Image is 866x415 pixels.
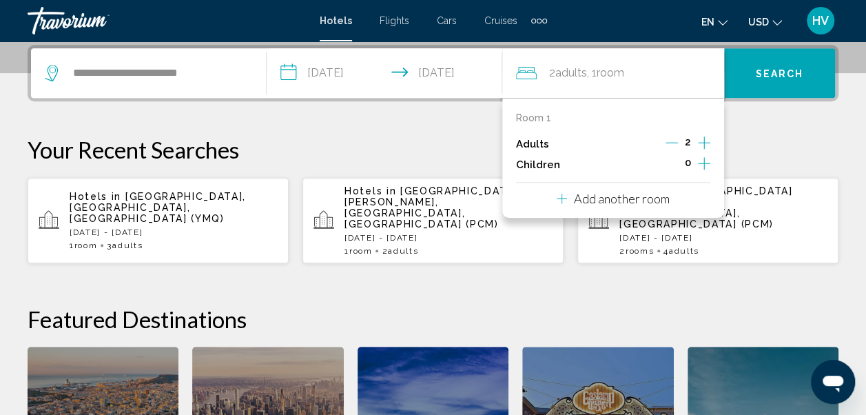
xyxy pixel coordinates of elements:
span: Adults [669,246,699,256]
p: [DATE] - [DATE] [70,227,278,237]
span: 0 [685,157,691,168]
span: 2 [382,246,418,256]
button: Hotels in [GEOGRAPHIC_DATA][PERSON_NAME], [GEOGRAPHIC_DATA], [GEOGRAPHIC_DATA] (PCM)[DATE] - [DAT... [577,177,838,264]
span: en [701,17,714,28]
a: Cars [437,15,457,26]
button: Hotels in [GEOGRAPHIC_DATA], [GEOGRAPHIC_DATA], [GEOGRAPHIC_DATA] (YMQ)[DATE] - [DATE]1Room3Adults [28,177,289,264]
button: Decrement children [666,156,678,173]
p: [DATE] - [DATE] [619,233,827,243]
button: Add another room [557,183,670,211]
iframe: Button to launch messaging window [811,360,855,404]
span: 3 [107,241,143,250]
a: Travorium [28,7,306,34]
span: , 1 [587,63,624,83]
p: Add another room [574,191,670,206]
span: Adults [112,241,143,250]
span: [GEOGRAPHIC_DATA], [GEOGRAPHIC_DATA], [GEOGRAPHIC_DATA] (YMQ) [70,191,246,224]
span: 2 [549,63,587,83]
span: Adults [555,66,587,79]
span: HV [812,14,829,28]
a: Flights [380,15,409,26]
span: 1 [70,241,97,250]
span: USD [748,17,769,28]
span: 4 [663,246,699,256]
span: Room [74,241,98,250]
span: Search [756,68,804,79]
span: Room [597,66,624,79]
span: 2 [619,246,654,256]
span: Adults [388,246,418,256]
button: User Menu [803,6,838,35]
p: Room 1 [516,112,551,123]
p: Adults [516,139,549,150]
p: [DATE] - [DATE] [344,233,553,243]
span: 2 [685,136,691,148]
span: [GEOGRAPHIC_DATA][PERSON_NAME], [GEOGRAPHIC_DATA], [GEOGRAPHIC_DATA] (PCM) [344,185,517,230]
a: Hotels [320,15,352,26]
button: Decrement adults [666,136,678,152]
button: Increment children [698,154,710,175]
button: Change language [701,12,728,32]
button: Check-in date: Oct 9, 2025 Check-out date: Oct 12, 2025 [267,48,502,98]
span: Hotels in [344,185,396,196]
a: Cruises [484,15,517,26]
button: Increment adults [698,134,710,154]
p: Children [516,159,560,171]
button: Change currency [748,12,782,32]
h2: Featured Destinations [28,305,838,333]
span: Room [349,246,373,256]
button: Search [724,48,835,98]
button: Hotels in [GEOGRAPHIC_DATA][PERSON_NAME], [GEOGRAPHIC_DATA], [GEOGRAPHIC_DATA] (PCM)[DATE] - [DAT... [302,177,564,264]
span: Hotels in [70,191,121,202]
button: Extra navigation items [531,10,547,32]
span: 1 [344,246,372,256]
p: Your Recent Searches [28,136,838,163]
div: Search widget [31,48,835,98]
button: Travelers: 2 adults, 0 children [502,48,724,98]
span: rooms [626,246,654,256]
